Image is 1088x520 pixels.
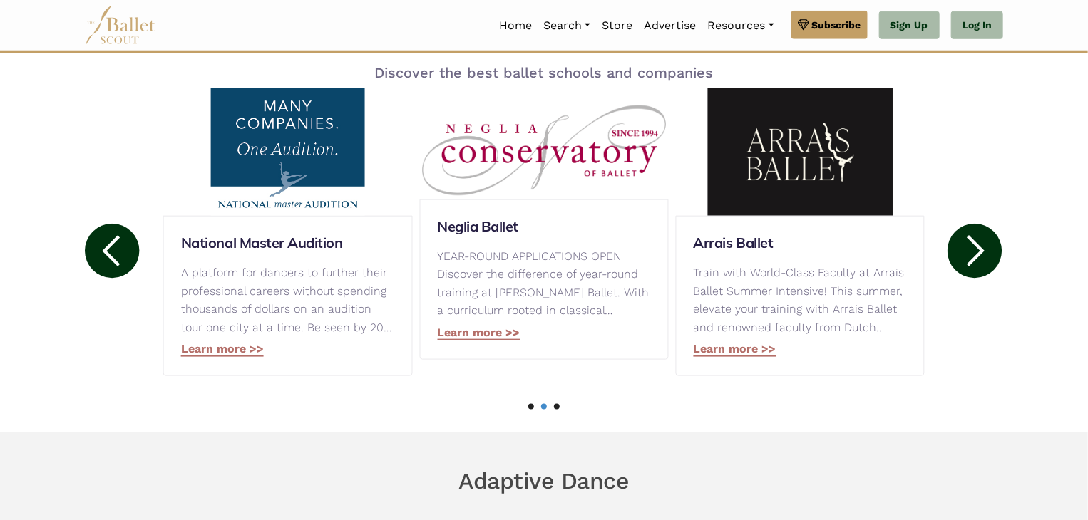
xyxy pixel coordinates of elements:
[419,104,668,199] img: Neglia Ballet logo
[791,11,868,39] a: Subscribe
[181,264,394,336] p: A platform for dancers to further their professional careers without spending thousands of dollar...
[554,404,560,410] a: 3
[163,88,412,216] img: National Master Audition logo
[538,11,596,41] a: Search
[638,11,702,41] a: Advertise
[676,88,925,216] img: Arrais Ballet logo
[493,11,538,41] a: Home
[951,11,1003,40] a: Log In
[879,11,940,40] a: Sign Up
[694,234,907,252] a: Arrais Ballet
[181,234,394,252] a: National Master Audition
[181,342,264,357] a: Learn more >>
[702,11,779,41] a: Resources
[437,217,650,236] a: Neglia Ballet
[320,61,768,84] p: Discover the best ballet schools and companies
[528,404,534,410] a: 1
[798,17,809,33] img: gem.svg
[812,17,861,33] span: Subscribe
[694,264,907,336] p: Train with World-Class Faculty at Arrais Ballet Summer Intensive! This summer, elevate your train...
[541,404,547,410] a: 2
[437,247,650,320] p: YEAR-ROUND APPLICATIONS OPEN Discover the difference of year-round training at [PERSON_NAME] Ball...
[85,467,1003,496] h6: Adaptive Dance
[437,326,520,340] a: Learn more >>
[596,11,638,41] a: Store
[694,342,776,357] a: Learn more >>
